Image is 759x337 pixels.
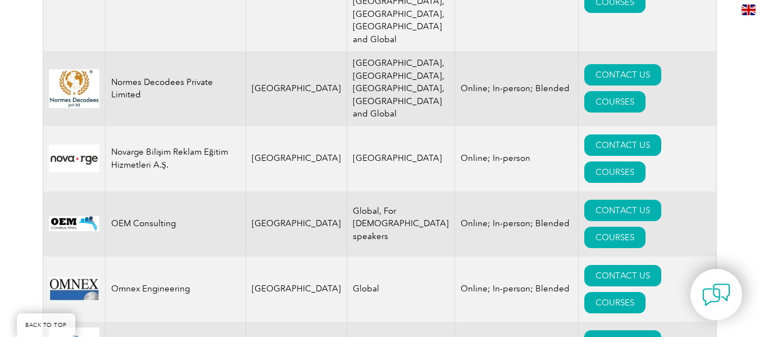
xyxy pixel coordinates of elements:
td: Novarge Bilişim Reklam Eğitim Hizmetleri A.Ş. [105,126,246,191]
img: contact-chat.png [702,281,730,309]
td: Omnex Engineering [105,257,246,322]
a: CONTACT US [584,265,661,286]
td: OEM Consulting [105,191,246,257]
a: BACK TO TOP [17,313,75,337]
td: Online; In-person; Blended [455,51,578,126]
td: [GEOGRAPHIC_DATA] [246,257,347,322]
td: [GEOGRAPHIC_DATA] [347,126,455,191]
a: COURSES [584,161,646,183]
td: Global, For [DEMOGRAPHIC_DATA] speakers [347,191,455,257]
td: [GEOGRAPHIC_DATA] [246,191,347,257]
a: CONTACT US [584,134,661,156]
td: Online; In-person [455,126,578,191]
td: [GEOGRAPHIC_DATA] [246,51,347,126]
td: [GEOGRAPHIC_DATA] [246,126,347,191]
img: en [742,5,756,15]
td: [GEOGRAPHIC_DATA], [GEOGRAPHIC_DATA], [GEOGRAPHIC_DATA], [GEOGRAPHIC_DATA] and Global [347,51,455,126]
td: Normes Decodees Private Limited [105,51,246,126]
img: 57350245-2fe8-ed11-8848-002248156329-logo.jpg [49,145,99,172]
img: e7b63985-9dc1-ec11-983f-002248d3b10e-logo.png [49,69,99,107]
img: 0d2a24ac-d9bc-ea11-a814-000d3a79823d-logo.jpg [49,277,99,301]
a: COURSES [584,91,646,113]
a: CONTACT US [584,64,661,86]
img: 931107cc-606f-eb11-a812-00224815377e-logo.png [49,216,99,231]
a: COURSES [584,292,646,313]
a: CONTACT US [584,200,661,221]
td: Online; In-person; Blended [455,257,578,322]
td: Global [347,257,455,322]
a: COURSES [584,227,646,248]
td: Online; In-person; Blended [455,191,578,257]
